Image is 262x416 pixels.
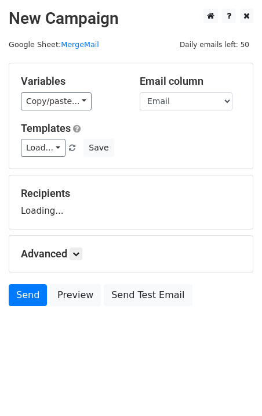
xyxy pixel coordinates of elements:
[140,75,241,88] h5: Email column
[21,187,241,217] div: Loading...
[9,40,99,49] small: Google Sheet:
[21,75,122,88] h5: Variables
[176,38,253,51] span: Daily emails left: 50
[21,122,71,134] a: Templates
[50,284,101,306] a: Preview
[21,248,241,260] h5: Advanced
[104,284,192,306] a: Send Test Email
[9,9,253,28] h2: New Campaign
[9,284,47,306] a: Send
[176,40,253,49] a: Daily emails left: 50
[61,40,99,49] a: MergeMail
[21,139,65,157] a: Load...
[21,187,241,200] h5: Recipients
[21,92,92,110] a: Copy/paste...
[83,139,114,157] button: Save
